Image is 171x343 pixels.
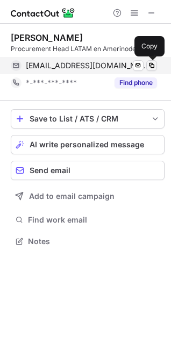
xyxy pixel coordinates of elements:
div: Procurement Head LATAM en Amerinode [11,44,165,54]
button: Send email [11,161,165,180]
span: AI write personalized message [30,140,144,149]
button: Find work email [11,212,165,227]
span: Send email [30,166,70,175]
span: Notes [28,237,160,246]
span: Find work email [28,215,160,225]
div: [PERSON_NAME] [11,32,83,43]
button: Reveal Button [115,77,157,88]
img: ContactOut v5.3.10 [11,6,75,19]
span: Add to email campaign [29,192,115,201]
button: Notes [11,234,165,249]
button: AI write personalized message [11,135,165,154]
button: Add to email campaign [11,187,165,206]
span: [EMAIL_ADDRESS][DOMAIN_NAME] [26,61,149,70]
div: Save to List / ATS / CRM [30,115,146,123]
button: save-profile-one-click [11,109,165,128]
